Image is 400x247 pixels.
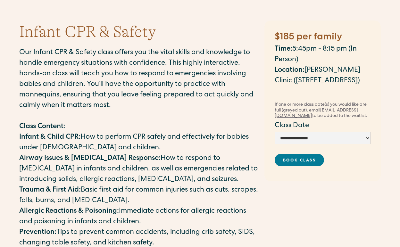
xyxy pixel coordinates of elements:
[275,121,371,131] label: Class Date
[19,229,56,236] strong: Prevention:
[19,155,161,162] strong: Airway Issues & [MEDICAL_DATA] Response:
[19,132,258,153] p: How to perform CPR safely and effectively for babies under [DEMOGRAPHIC_DATA] and children.
[275,154,324,166] a: Book Class
[19,48,258,111] p: Our Infant CPR & Safety class offers you the vital skills and knowledge to handle emergency situa...
[275,33,342,42] strong: $185 per family
[275,67,304,74] strong: Location:
[275,44,371,86] p: 5:45pm - 8:15 pm (In Person) [PERSON_NAME] Clinic ([STREET_ADDRESS])
[19,123,63,130] strong: Class Content
[275,86,371,97] p: ‍
[275,102,371,119] div: If one or more class date(s) you would like are full (greyed out), email to be added to the waitl...
[19,122,258,132] p: :
[19,153,258,185] p: How to respond to [MEDICAL_DATA] in infants and children, as well as emergencies related to intro...
[19,111,258,122] p: ‍
[275,46,292,53] strong: Time:
[19,187,81,194] strong: Trauma & First Aid:
[19,206,258,227] p: Immediate actions for allergic reactions and poisoning in infants and children.
[19,185,258,206] p: Basic first aid for common injuries such as cuts, scrapes, falls, burns, and [MEDICAL_DATA].
[19,134,80,141] strong: Infant & Child CPR:
[19,22,156,43] h1: Infant CPR & Safety
[19,208,119,215] strong: Allergic Reactions & Poisoning:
